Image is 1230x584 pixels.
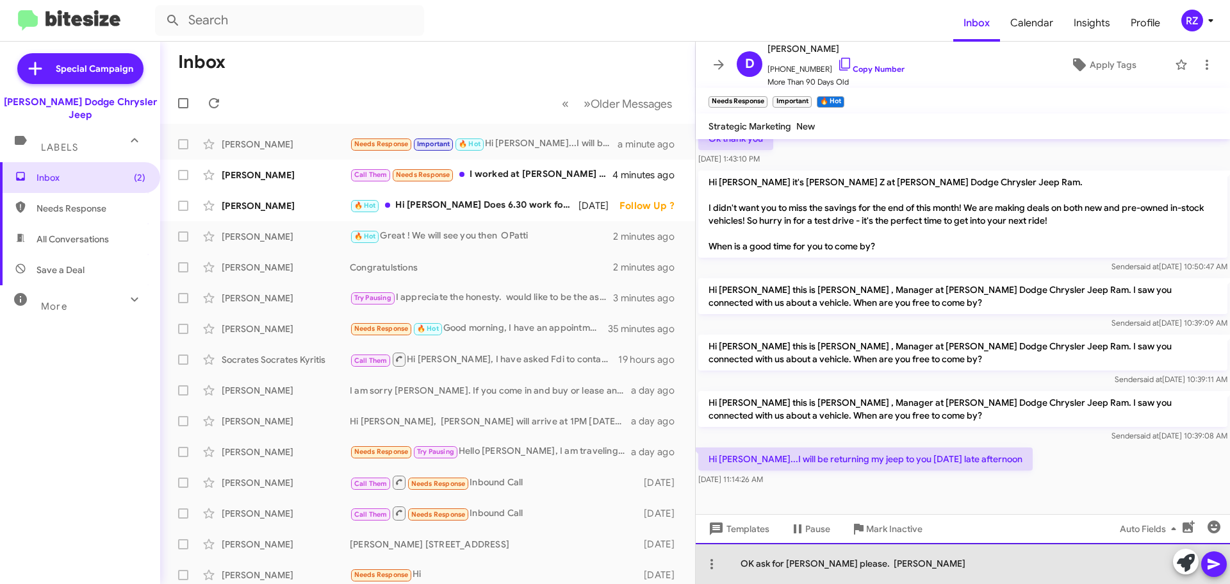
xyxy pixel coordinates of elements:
[613,230,685,243] div: 2 minutes ago
[1063,4,1120,42] span: Insights
[222,507,350,520] div: [PERSON_NAME]
[222,476,350,489] div: [PERSON_NAME]
[576,90,680,117] button: Next
[354,294,391,302] span: Try Pausing
[619,199,685,212] div: Follow Up ?
[222,261,350,274] div: [PERSON_NAME]
[780,517,840,540] button: Pause
[222,169,350,181] div: [PERSON_NAME]
[1140,374,1162,384] span: said at
[222,230,350,243] div: [PERSON_NAME]
[354,480,388,488] span: Call Them
[41,301,67,312] span: More
[411,510,466,519] span: Needs Response
[222,322,350,335] div: [PERSON_NAME]
[1136,318,1159,328] span: said at
[1170,10,1216,31] button: RZ
[354,447,409,456] span: Needs Response
[222,569,350,581] div: [PERSON_NAME]
[637,569,685,581] div: [DATE]
[837,64,905,74] a: Copy Number
[222,415,350,428] div: [PERSON_NAME]
[805,517,830,540] span: Pause
[178,52,225,72] h1: Inbox
[354,571,409,579] span: Needs Response
[37,171,145,184] span: Inbox
[631,446,685,458] div: a day ago
[554,90,577,117] button: Previous
[1000,4,1063,42] a: Calendar
[840,517,933,540] button: Mark Inactive
[698,447,1033,471] p: Hi [PERSON_NAME]...I will be returning my jeep to you [DATE] late afternoon
[953,4,1000,42] a: Inbox
[354,201,376,210] span: 🔥 Hot
[709,121,791,132] span: Strategic Marketing
[350,384,631,397] div: I am sorry [PERSON_NAME]. If you come in and buy or lease another a car I will give you The $500....
[350,567,637,582] div: Hi
[1136,431,1159,440] span: said at
[696,517,780,540] button: Templates
[1111,431,1227,440] span: Sender [DATE] 10:39:08 AM
[698,474,763,484] span: [DATE] 11:14:26 AM
[350,167,612,182] div: I worked at [PERSON_NAME] for 12 years and a sales and Finance Manager this isn't my first rodeo
[1120,517,1181,540] span: Auto Fields
[17,53,143,84] a: Special Campaign
[631,415,685,428] div: a day ago
[222,199,350,212] div: [PERSON_NAME]
[396,171,450,179] span: Needs Response
[796,121,815,132] span: New
[584,96,591,112] span: »
[637,476,685,489] div: [DATE]
[1115,374,1227,384] span: Sender [DATE] 10:39:11 AM
[41,142,78,153] span: Labels
[709,96,767,108] small: Needs Response
[350,474,637,490] div: Inbound Call
[698,171,1227,258] p: Hi [PERSON_NAME] it's [PERSON_NAME] Z at [PERSON_NAME] Dodge Chrysler Jeep Ram. I didn't want you...
[1120,4,1170,42] span: Profile
[1181,10,1203,31] div: RZ
[698,278,1227,314] p: Hi [PERSON_NAME] this is [PERSON_NAME] , Manager at [PERSON_NAME] Dodge Chrysler Jeep Ram. I saw ...
[608,322,685,335] div: 35 minutes ago
[417,140,450,148] span: Important
[767,76,905,88] span: More Than 90 Days Old
[1111,318,1227,328] span: Sender [DATE] 10:39:09 AM
[631,384,685,397] div: a day ago
[618,138,685,151] div: a minute ago
[222,292,350,305] div: [PERSON_NAME]
[612,169,685,181] div: 4 minutes ago
[56,62,133,75] span: Special Campaign
[637,538,685,551] div: [DATE]
[222,446,350,458] div: [PERSON_NAME]
[222,353,350,366] div: Socrates Socrates Kyritis
[37,233,109,246] span: All Conversations
[350,321,608,336] div: Good morning, I have an appointment with [PERSON_NAME] set for 4 [DATE]. We are approximately 75 ...
[866,517,922,540] span: Mark Inactive
[698,391,1227,427] p: Hi [PERSON_NAME] this is [PERSON_NAME] , Manager at [PERSON_NAME] Dodge Chrysler Jeep Ram. I saw ...
[613,292,685,305] div: 3 minutes ago
[745,54,755,74] span: D
[37,202,145,215] span: Needs Response
[637,507,685,520] div: [DATE]
[591,97,672,111] span: Older Messages
[222,384,350,397] div: [PERSON_NAME]
[698,154,760,163] span: [DATE] 1:43:10 PM
[1136,262,1159,271] span: said at
[354,324,409,333] span: Needs Response
[1111,262,1227,271] span: Sender [DATE] 10:50:47 AM
[354,510,388,519] span: Call Them
[354,356,388,365] span: Call Them
[698,335,1227,371] p: Hi [PERSON_NAME] this is [PERSON_NAME] , Manager at [PERSON_NAME] Dodge Chrysler Jeep Ram. I saw ...
[578,199,619,212] div: [DATE]
[773,96,811,108] small: Important
[417,324,439,333] span: 🔥 Hot
[350,538,637,551] div: [PERSON_NAME] [STREET_ADDRESS]
[1110,517,1192,540] button: Auto Fields
[134,171,145,184] span: (2)
[706,517,769,540] span: Templates
[350,351,618,367] div: Hi [PERSON_NAME], I have asked Fdi to contact you [DATE]. We would love to assist you. [PERSON_NAME]
[417,447,454,456] span: Try Pausing
[350,290,613,305] div: I appreciate the honesty. would like to be the associate that assists you. So keep me in mind. [P...
[354,171,388,179] span: Call Them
